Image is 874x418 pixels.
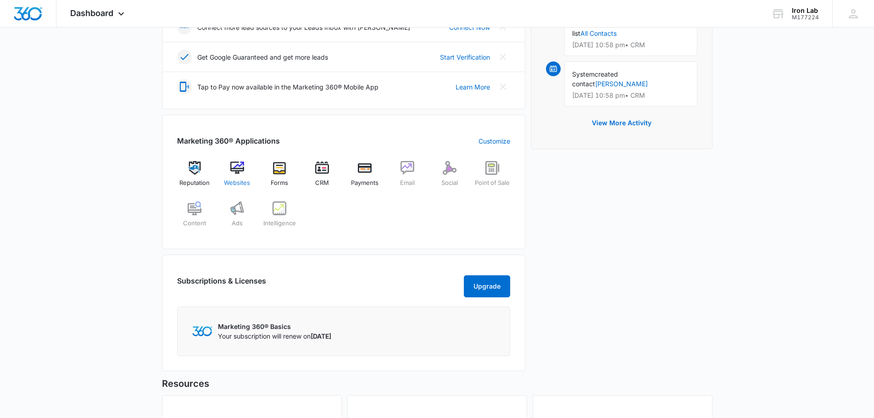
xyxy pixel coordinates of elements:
[572,92,690,99] p: [DATE] 10:58 pm • CRM
[263,219,296,228] span: Intelligence
[177,135,280,146] h2: Marketing 360® Applications
[70,8,113,18] span: Dashboard
[192,326,212,336] img: Marketing 360 Logo
[351,178,379,188] span: Payments
[262,201,297,234] a: Intelligence
[495,50,510,64] button: Close
[441,178,458,188] span: Social
[197,52,328,62] p: Get Google Guaranteed and get more leads
[232,219,243,228] span: Ads
[224,178,250,188] span: Websites
[792,14,819,21] div: account id
[475,178,510,188] span: Point of Sale
[572,70,618,88] span: created contact
[456,82,490,92] a: Learn More
[432,161,468,194] a: Social
[440,52,490,62] a: Start Verification
[271,178,288,188] span: Forms
[583,112,661,134] button: View More Activity
[580,29,617,37] a: All Contacts
[162,377,713,390] h5: Resources
[311,332,331,340] span: [DATE]
[177,275,266,294] h2: Subscriptions & Licenses
[495,79,510,94] button: Close
[218,331,331,341] p: Your subscription will renew on
[464,275,510,297] button: Upgrade
[595,80,648,88] a: [PERSON_NAME]
[197,82,379,92] p: Tap to Pay now available in the Marketing 360® Mobile App
[177,161,212,194] a: Reputation
[400,178,415,188] span: Email
[390,161,425,194] a: Email
[218,322,331,331] p: Marketing 360® Basics
[475,161,510,194] a: Point of Sale
[572,70,595,78] span: System
[572,42,690,48] p: [DATE] 10:58 pm • CRM
[219,161,255,194] a: Websites
[177,201,212,234] a: Content
[183,219,206,228] span: Content
[179,178,210,188] span: Reputation
[219,201,255,234] a: Ads
[262,161,297,194] a: Forms
[347,161,383,194] a: Payments
[305,161,340,194] a: CRM
[792,7,819,14] div: account name
[315,178,329,188] span: CRM
[479,136,510,146] a: Customize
